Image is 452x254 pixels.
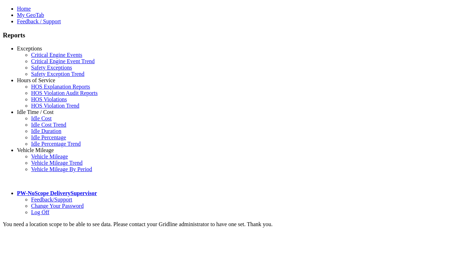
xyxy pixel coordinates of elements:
[31,96,67,102] a: HOS Violations
[31,90,98,96] a: HOS Violation Audit Reports
[17,12,44,18] a: My GeoTab
[31,58,95,64] a: Critical Engine Event Trend
[17,18,61,24] a: Feedback / Support
[17,46,42,52] a: Exceptions
[31,209,49,215] a: Log Off
[31,84,90,90] a: HOS Explanation Reports
[31,166,92,172] a: Vehicle Mileage By Period
[17,109,54,115] a: Idle Time / Cost
[17,190,97,196] a: PW-NoScope DeliverySupervisor
[17,6,31,12] a: Home
[31,115,52,121] a: Idle Cost
[31,103,79,109] a: HOS Violation Trend
[3,31,449,39] h3: Reports
[31,52,82,58] a: Critical Engine Events
[31,65,72,71] a: Safety Exceptions
[31,134,66,140] a: Idle Percentage
[31,141,81,147] a: Idle Percentage Trend
[17,77,55,83] a: Hours of Service
[31,160,83,166] a: Vehicle Mileage Trend
[31,128,61,134] a: Idle Duration
[31,203,84,209] a: Change Your Password
[31,153,68,159] a: Vehicle Mileage
[31,71,84,77] a: Safety Exception Trend
[31,122,66,128] a: Idle Cost Trend
[31,196,72,202] a: Feedback/Support
[17,147,54,153] a: Vehicle Mileage
[3,221,449,228] div: You need a location scope to be able to see data. Please contact your Gridline administrator to h...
